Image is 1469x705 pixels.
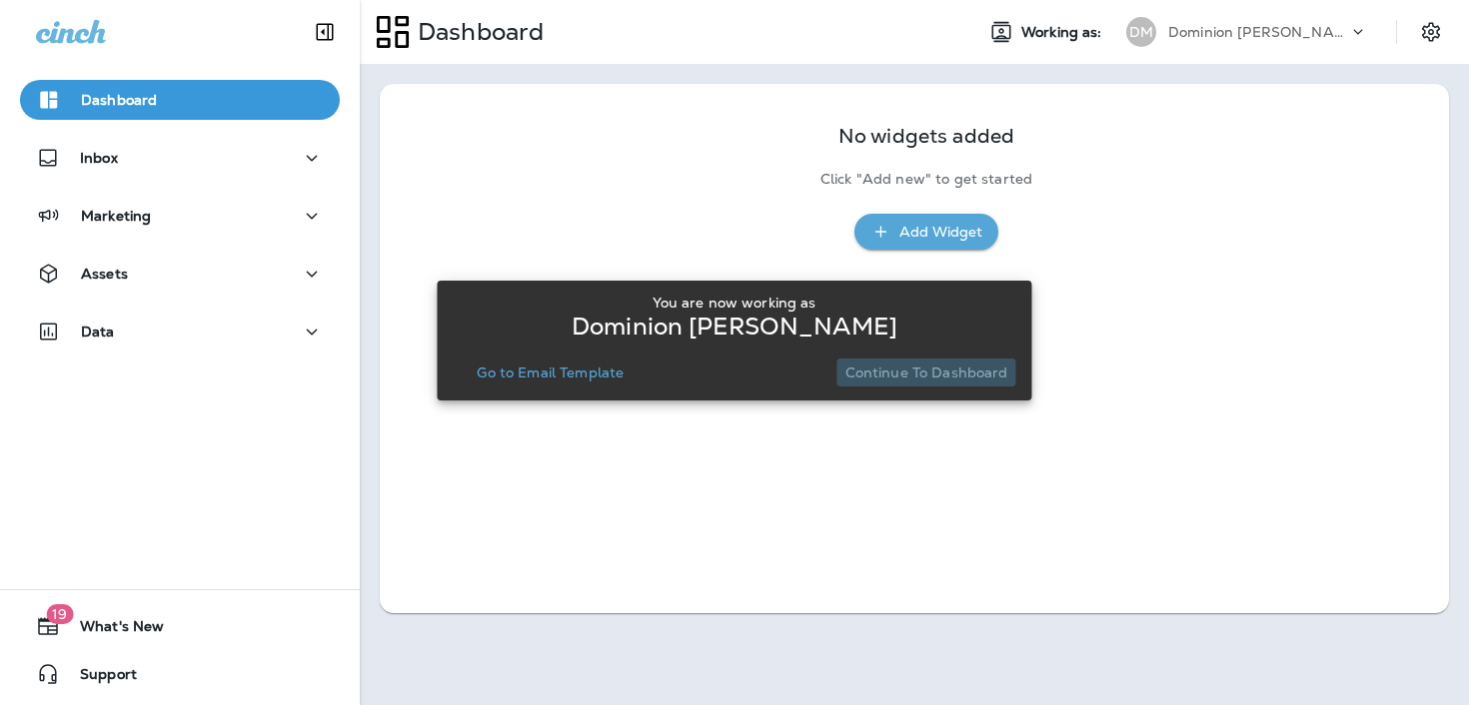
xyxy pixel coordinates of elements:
[1168,24,1348,40] p: Dominion [PERSON_NAME]
[20,80,340,120] button: Dashboard
[837,358,1016,386] button: Continue to Dashboard
[20,138,340,178] button: Inbox
[1021,24,1106,41] span: Working as:
[297,12,353,52] button: Collapse Sidebar
[60,666,137,690] span: Support
[46,604,73,624] span: 19
[20,254,340,294] button: Assets
[1126,17,1156,47] div: DM
[60,618,164,642] span: What's New
[20,606,340,646] button: 19What's New
[410,17,544,47] p: Dashboard
[845,364,1008,380] p: Continue to Dashboard
[81,92,157,108] p: Dashboard
[81,324,115,340] p: Data
[1413,14,1449,50] button: Settings
[572,319,897,335] p: Dominion [PERSON_NAME]
[653,295,815,311] p: You are now working as
[20,312,340,352] button: Data
[20,196,340,236] button: Marketing
[80,150,118,166] p: Inbox
[20,654,340,694] button: Support
[81,208,151,224] p: Marketing
[469,358,632,386] button: Go to Email Template
[81,266,128,282] p: Assets
[477,364,624,380] p: Go to Email Template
